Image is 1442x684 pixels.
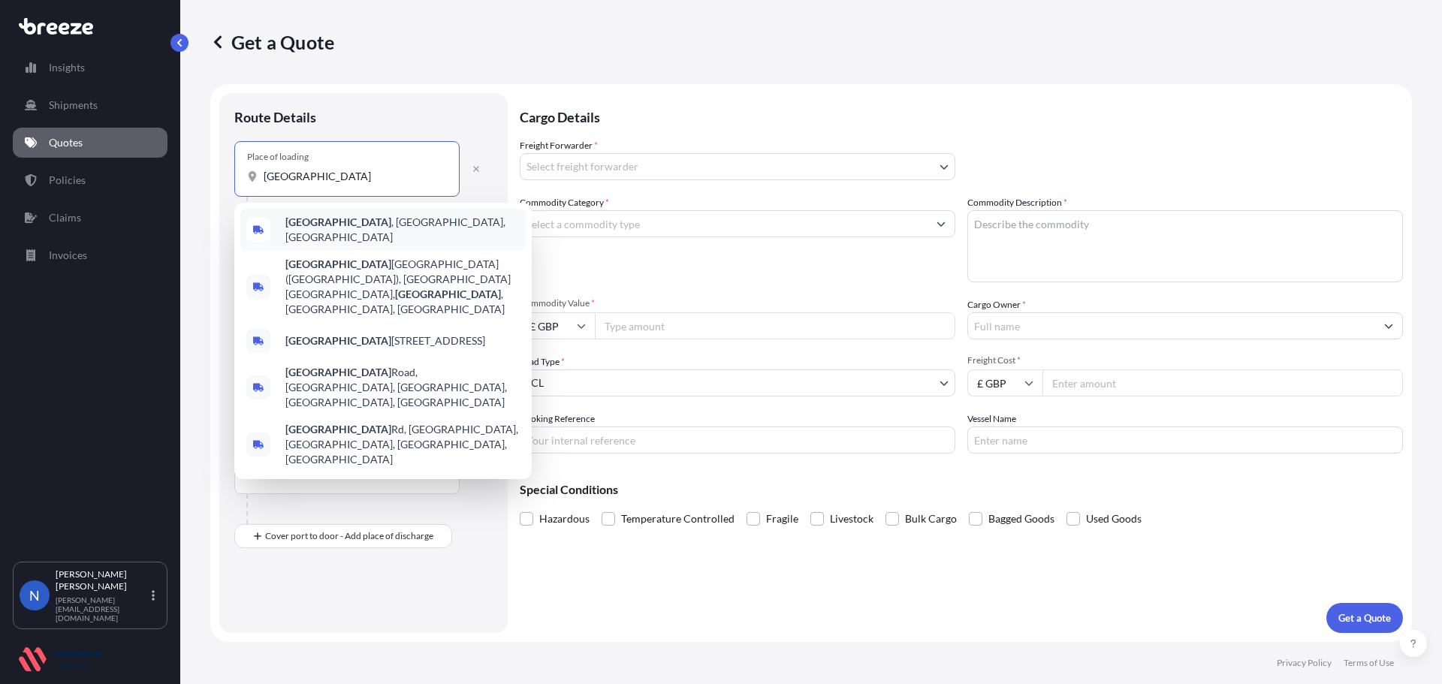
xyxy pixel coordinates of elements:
[234,203,532,479] div: Show suggestions
[265,529,433,544] span: Cover port to door - Add place of discharge
[285,365,520,410] span: Road, [GEOGRAPHIC_DATA], [GEOGRAPHIC_DATA], [GEOGRAPHIC_DATA], [GEOGRAPHIC_DATA]
[234,108,316,126] p: Route Details
[520,484,1403,496] p: Special Conditions
[49,98,98,113] p: Shipments
[49,248,87,263] p: Invoices
[967,195,1067,210] label: Commodity Description
[1344,657,1394,669] p: Terms of Use
[1086,508,1142,530] span: Used Goods
[520,93,1403,138] p: Cargo Details
[285,366,391,378] b: [GEOGRAPHIC_DATA]
[967,354,1403,366] span: Freight Cost
[830,508,873,530] span: Livestock
[264,169,441,184] input: Place of loading
[1277,657,1332,669] p: Privacy Policy
[520,354,565,369] span: Load Type
[526,159,638,174] span: Select freight forwarder
[395,288,501,300] b: [GEOGRAPHIC_DATA]
[967,411,1016,426] label: Vessel Name
[56,568,149,592] p: [PERSON_NAME] [PERSON_NAME]
[49,210,81,225] p: Claims
[520,426,955,453] input: Your internal reference
[928,210,955,237] button: Show suggestions
[285,333,485,348] span: [STREET_ADDRESS]
[1338,610,1391,625] p: Get a Quote
[520,210,928,237] input: Select a commodity type
[1375,312,1402,339] button: Show suggestions
[988,508,1054,530] span: Bagged Goods
[595,312,955,339] input: Type amount
[49,135,83,150] p: Quotes
[49,60,85,75] p: Insights
[905,508,957,530] span: Bulk Cargo
[1042,369,1403,396] input: Enter amount
[520,411,595,426] label: Booking Reference
[247,151,309,163] div: Place of loading
[285,423,391,435] b: [GEOGRAPHIC_DATA]
[520,138,598,153] span: Freight Forwarder
[285,422,520,467] span: Rd, [GEOGRAPHIC_DATA], [GEOGRAPHIC_DATA], [GEOGRAPHIC_DATA], [GEOGRAPHIC_DATA]
[526,375,544,390] span: LCL
[968,312,1375,339] input: Full name
[210,30,334,54] p: Get a Quote
[285,215,520,245] span: , [GEOGRAPHIC_DATA], [GEOGRAPHIC_DATA]
[49,173,86,188] p: Policies
[56,595,149,622] p: [PERSON_NAME][EMAIL_ADDRESS][DOMAIN_NAME]
[967,426,1403,453] input: Enter name
[19,647,101,671] img: organization-logo
[520,195,609,210] label: Commodity Category
[29,588,40,603] span: N
[539,508,590,530] span: Hazardous
[285,334,391,347] b: [GEOGRAPHIC_DATA]
[285,257,520,317] span: [GEOGRAPHIC_DATA] ([GEOGRAPHIC_DATA]), [GEOGRAPHIC_DATA] [GEOGRAPHIC_DATA], , [GEOGRAPHIC_DATA], ...
[285,215,391,228] b: [GEOGRAPHIC_DATA]
[621,508,735,530] span: Temperature Controlled
[520,297,955,309] span: Commodity Value
[766,508,798,530] span: Fragile
[967,297,1026,312] label: Cargo Owner
[285,258,391,270] b: [GEOGRAPHIC_DATA]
